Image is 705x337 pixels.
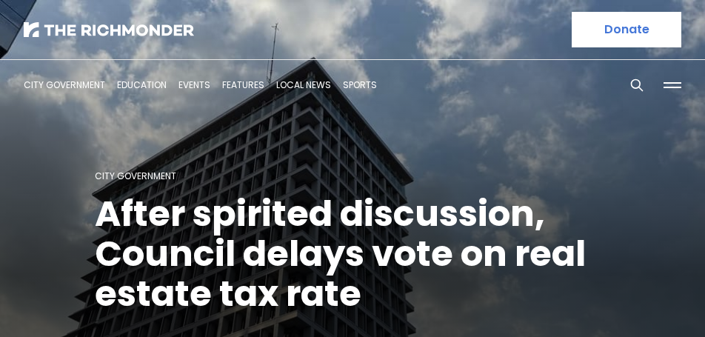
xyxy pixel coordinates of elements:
a: City Government [95,170,176,182]
img: The Richmonder [24,22,194,37]
h1: After spirited discussion, Council delays vote on real estate tax rate [95,194,610,314]
a: City Government [24,79,105,91]
a: Education [117,79,167,91]
a: Donate [572,12,681,47]
a: Local News [276,79,331,91]
button: Search this site [626,74,648,96]
a: Features [222,79,264,91]
a: Sports [343,79,377,91]
a: Events [178,79,210,91]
